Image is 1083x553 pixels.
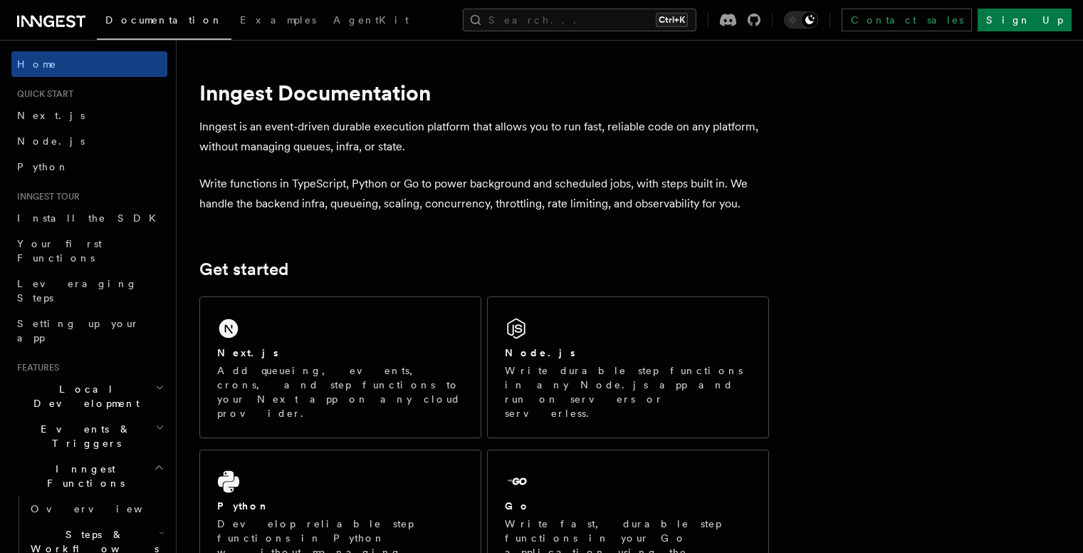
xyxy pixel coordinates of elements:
button: Search...Ctrl+K [463,9,696,31]
a: Contact sales [842,9,972,31]
span: Node.js [17,135,85,147]
p: Write functions in TypeScript, Python or Go to power background and scheduled jobs, with steps bu... [199,174,769,214]
span: Next.js [17,110,85,121]
button: Events & Triggers [11,416,167,456]
a: Leveraging Steps [11,271,167,311]
p: Add queueing, events, crons, and step functions to your Next app on any cloud provider. [217,363,464,420]
a: Node.js [11,128,167,154]
span: Inngest Functions [11,462,154,490]
span: Install the SDK [17,212,164,224]
h2: Next.js [217,346,278,360]
p: Write durable step functions in any Node.js app and run on servers or serverless. [505,363,751,420]
button: Local Development [11,376,167,416]
button: Toggle dark mode [784,11,818,29]
kbd: Ctrl+K [656,13,688,27]
span: Home [17,57,57,71]
a: Python [11,154,167,180]
button: Inngest Functions [11,456,167,496]
a: Overview [25,496,167,522]
span: Quick start [11,88,73,100]
h2: Node.js [505,346,575,360]
span: Examples [240,14,316,26]
h1: Inngest Documentation [199,80,769,105]
a: AgentKit [325,4,417,38]
p: Inngest is an event-driven durable execution platform that allows you to run fast, reliable code ... [199,117,769,157]
a: Next.jsAdd queueing, events, crons, and step functions to your Next app on any cloud provider. [199,296,481,438]
a: Sign Up [978,9,1072,31]
span: AgentKit [333,14,409,26]
span: Events & Triggers [11,422,155,450]
a: Install the SDK [11,205,167,231]
a: Examples [231,4,325,38]
span: Inngest tour [11,191,80,202]
h2: Go [505,499,530,513]
span: Overview [31,503,177,515]
a: Documentation [97,4,231,40]
span: Local Development [11,382,155,410]
span: Setting up your app [17,318,140,343]
span: Features [11,362,59,373]
span: Your first Functions [17,238,102,264]
a: Home [11,51,167,77]
h2: Python [217,499,270,513]
a: Setting up your app [11,311,167,351]
a: Next.js [11,103,167,128]
a: Get started [199,259,288,279]
a: Your first Functions [11,231,167,271]
span: Python [17,161,69,172]
span: Documentation [105,14,223,26]
span: Leveraging Steps [17,278,137,304]
a: Node.jsWrite durable step functions in any Node.js app and run on servers or serverless. [487,296,769,438]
